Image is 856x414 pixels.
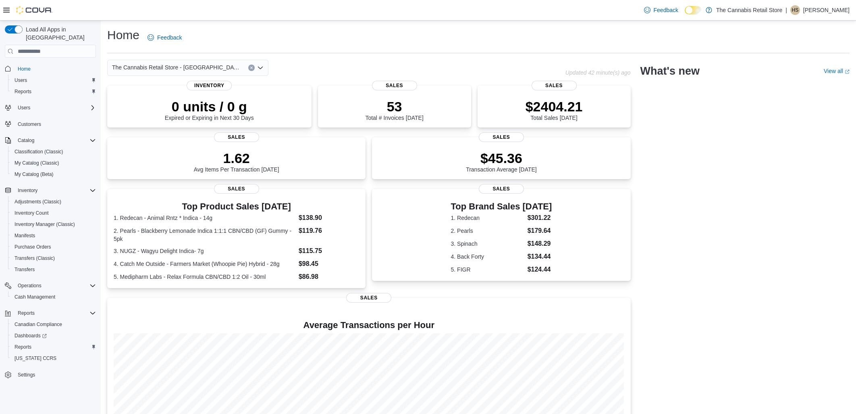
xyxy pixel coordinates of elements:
span: Transfers [11,265,96,274]
span: Reports [15,344,31,350]
button: Transfers (Classic) [8,253,99,264]
dt: 4. Catch Me Outside - Farmers Market (Whoopie Pie) Hybrid - 28g [114,260,295,268]
span: My Catalog (Classic) [11,158,96,168]
a: Manifests [11,231,38,240]
button: Manifests [8,230,99,241]
button: Classification (Classic) [8,146,99,157]
p: Updated 42 minute(s) ago [565,69,631,76]
a: Transfers [11,265,38,274]
button: Reports [15,308,38,318]
button: Inventory [2,185,99,196]
dd: $134.44 [528,252,552,261]
dt: 3. Spinach [451,240,524,248]
svg: External link [845,69,850,74]
a: Feedback [144,29,185,46]
dd: $115.75 [299,246,359,256]
button: Open list of options [257,65,264,71]
dd: $86.98 [299,272,359,282]
a: Customers [15,119,44,129]
h4: Average Transactions per Hour [114,320,624,330]
p: $2404.21 [526,98,583,115]
span: Settings [18,372,35,378]
span: Washington CCRS [11,353,96,363]
span: Operations [15,281,96,291]
span: Sales [479,184,524,194]
span: My Catalog (Beta) [15,171,54,178]
span: Inventory Count [11,208,96,218]
span: Catalog [18,137,34,144]
h3: Top Brand Sales [DATE] [451,202,552,211]
span: [US_STATE] CCRS [15,355,56,362]
a: Users [11,75,30,85]
span: Classification (Classic) [15,148,63,155]
div: Transaction Average [DATE] [466,150,537,173]
span: Canadian Compliance [11,320,96,329]
button: Reports [8,86,99,97]
span: Transfers (Classic) [15,255,55,261]
span: Operations [18,282,42,289]
a: Classification (Classic) [11,147,66,157]
dt: 2. Pearls - Blackberry Lemonade Indica 1:1:1 CBN/CBD (GF) Gummy - 5pk [114,227,295,243]
button: Reports [8,341,99,353]
span: Sales [479,132,524,142]
span: Sales [532,81,577,90]
a: Home [15,64,34,74]
span: Sales [372,81,417,90]
span: Manifests [11,231,96,240]
span: The Cannabis Retail Store - [GEOGRAPHIC_DATA] [112,63,240,72]
span: Inventory [15,186,96,195]
img: Cova [16,6,52,14]
span: My Catalog (Beta) [11,169,96,179]
button: Catalog [2,135,99,146]
dd: $138.90 [299,213,359,223]
button: Operations [15,281,45,291]
span: HS [792,5,799,15]
dt: 1. Redecan - Animal Rntz * Indica - 14g [114,214,295,222]
a: Adjustments (Classic) [11,197,64,207]
button: Transfers [8,264,99,275]
button: My Catalog (Beta) [8,169,99,180]
a: View allExternal link [824,68,850,74]
span: Feedback [157,33,182,42]
dt: 5. FIGR [451,266,524,274]
dt: 1. Redecan [451,214,524,222]
button: Inventory Manager (Classic) [8,219,99,230]
button: Operations [2,280,99,291]
dd: $124.44 [528,265,552,274]
a: Reports [11,87,35,96]
span: Inventory [187,81,232,90]
p: $45.36 [466,150,537,166]
span: Adjustments (Classic) [15,199,61,205]
span: Users [11,75,96,85]
button: Reports [2,307,99,319]
span: Purchase Orders [15,244,51,250]
button: Purchase Orders [8,241,99,253]
span: Settings [15,370,96,380]
span: Adjustments (Classic) [11,197,96,207]
dd: $119.76 [299,226,359,236]
span: Reports [15,308,96,318]
span: Canadian Compliance [15,321,62,328]
button: Adjustments (Classic) [8,196,99,207]
span: Users [18,105,30,111]
p: The Cannabis Retail Store [716,5,782,15]
span: Feedback [654,6,678,14]
button: Clear input [248,65,255,71]
span: Home [18,66,31,72]
a: Dashboards [8,330,99,341]
button: Users [15,103,33,113]
button: Customers [2,118,99,130]
button: Home [2,63,99,74]
dd: $98.45 [299,259,359,269]
input: Dark Mode [685,6,702,15]
p: 0 units / 0 g [165,98,254,115]
button: Inventory Count [8,207,99,219]
p: 1.62 [194,150,279,166]
span: Reports [15,88,31,95]
button: Inventory [15,186,41,195]
span: My Catalog (Classic) [15,160,59,166]
dt: 2. Pearls [451,227,524,235]
span: Dashboards [11,331,96,341]
span: Cash Management [15,294,55,300]
span: Cash Management [11,292,96,302]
